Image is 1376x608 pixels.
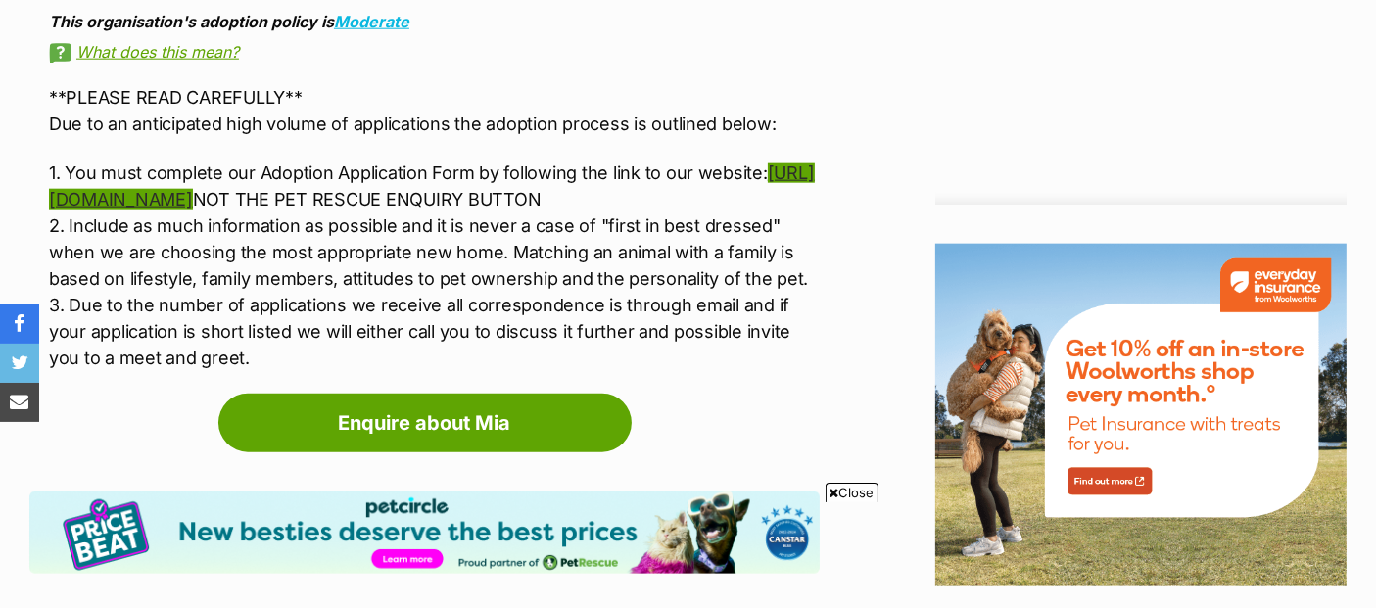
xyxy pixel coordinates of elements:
[49,13,820,30] div: This organisation's adoption policy is
[826,483,878,502] span: Close
[935,244,1347,586] img: Everyday Insurance by Woolworths promotional banner
[29,491,820,573] img: Pet Circle promo banner
[214,510,1163,598] iframe: Advertisement
[49,43,820,61] a: What does this mean?
[334,12,409,31] a: Moderate
[218,394,632,452] a: Enquire about Mia
[49,84,820,137] p: **PLEASE READ CAREFULLY** Due to an anticipated high volume of applications the adoption process ...
[49,160,820,371] p: 1. You must complete our Adoption Application Form by following the link to our website: NOT THE ...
